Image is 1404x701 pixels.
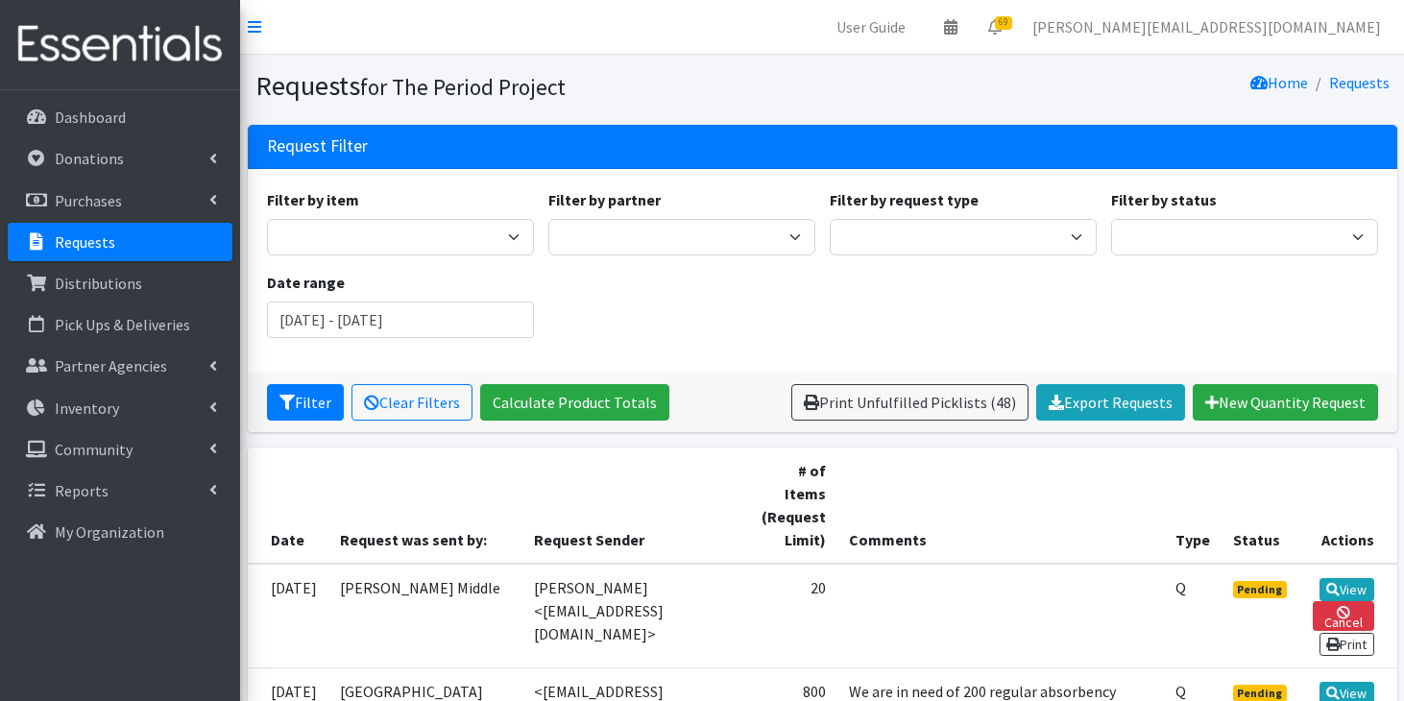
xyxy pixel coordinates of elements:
a: Donations [8,139,232,178]
span: 69 [995,16,1012,30]
input: January 1, 2011 - December 31, 2011 [267,302,534,338]
a: My Organization [8,513,232,551]
th: Comments [837,447,1163,564]
h3: Request Filter [267,136,368,157]
th: Status [1222,447,1302,564]
button: Filter [267,384,344,421]
a: Partner Agencies [8,347,232,385]
th: Request was sent by: [328,447,522,564]
p: Distributions [55,274,142,293]
a: Calculate Product Totals [480,384,669,421]
label: Filter by status [1111,188,1217,211]
p: Pick Ups & Deliveries [55,315,190,334]
a: Purchases [8,181,232,220]
a: Requests [1329,73,1390,92]
a: Reports [8,471,232,510]
a: 69 [973,8,1017,46]
a: Home [1250,73,1308,92]
p: Dashboard [55,108,126,127]
a: Clear Filters [351,384,472,421]
a: Requests [8,223,232,261]
a: View [1319,578,1374,601]
label: Date range [267,271,345,294]
a: Distributions [8,264,232,302]
a: Pick Ups & Deliveries [8,305,232,344]
a: Print Unfulfilled Picklists (48) [791,384,1029,421]
small: for The Period Project [360,73,566,101]
a: Inventory [8,389,232,427]
th: Request Sender [522,447,743,564]
p: Donations [55,149,124,168]
h1: Requests [255,69,815,103]
td: [PERSON_NAME] Middle [328,564,522,668]
a: Dashboard [8,98,232,136]
th: Date [248,447,328,564]
p: Requests [55,232,115,252]
a: Cancel [1313,601,1373,631]
th: Actions [1301,447,1396,564]
p: My Organization [55,522,164,542]
th: # of Items (Request Limit) [743,447,838,564]
a: Export Requests [1036,384,1185,421]
th: Type [1164,447,1222,564]
a: User Guide [821,8,921,46]
a: New Quantity Request [1193,384,1378,421]
abbr: Quantity [1175,578,1186,597]
p: Community [55,440,133,459]
img: HumanEssentials [8,12,232,77]
label: Filter by item [267,188,359,211]
span: Pending [1233,581,1288,598]
p: Partner Agencies [55,356,167,375]
p: Reports [55,481,109,500]
td: [DATE] [248,564,328,668]
a: Community [8,430,232,469]
label: Filter by request type [830,188,979,211]
a: Print [1319,633,1374,656]
a: [PERSON_NAME][EMAIL_ADDRESS][DOMAIN_NAME] [1017,8,1396,46]
abbr: Quantity [1175,682,1186,701]
p: Purchases [55,191,122,210]
td: 20 [743,564,838,668]
p: Inventory [55,399,119,418]
label: Filter by partner [548,188,661,211]
td: [PERSON_NAME] <[EMAIL_ADDRESS][DOMAIN_NAME]> [522,564,743,668]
